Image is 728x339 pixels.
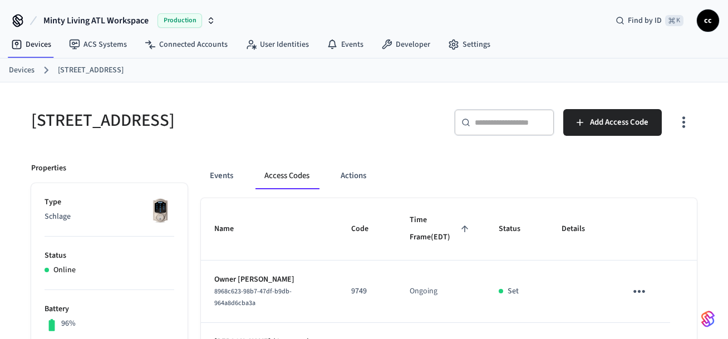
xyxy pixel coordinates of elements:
p: 9749 [351,286,383,297]
p: Battery [45,303,174,315]
span: Find by ID [628,15,662,26]
a: Connected Accounts [136,35,237,55]
img: Schlage Sense Smart Deadbolt with Camelot Trim, Front [146,196,174,224]
button: Access Codes [255,163,318,189]
img: SeamLogoGradient.69752ec5.svg [701,310,715,328]
span: Status [499,220,535,238]
span: Details [562,220,599,238]
p: Properties [31,163,66,174]
a: Events [318,35,372,55]
button: Actions [332,163,375,189]
p: Type [45,196,174,208]
span: Time Frame(EDT) [410,212,472,247]
a: ACS Systems [60,35,136,55]
span: Name [214,220,248,238]
a: Devices [9,65,35,76]
a: Devices [2,35,60,55]
p: Schlage [45,211,174,223]
span: Add Access Code [590,115,648,130]
button: cc [697,9,719,32]
span: 8968c623-98b7-47df-b9db-964a8d6cba3a [214,287,292,308]
button: Events [201,163,242,189]
p: 96% [61,318,76,330]
p: Set [508,286,519,297]
div: ant example [201,163,697,189]
span: cc [698,11,718,31]
a: Developer [372,35,439,55]
a: [STREET_ADDRESS] [58,65,124,76]
p: Owner [PERSON_NAME] [214,274,324,286]
button: Add Access Code [563,109,662,136]
td: Ongoing [396,261,485,323]
span: ⌘ K [665,15,683,26]
p: Status [45,250,174,262]
span: Code [351,220,383,238]
span: Minty Living ATL Workspace [43,14,149,27]
span: Production [158,13,202,28]
div: Find by ID⌘ K [607,11,692,31]
a: User Identities [237,35,318,55]
p: Online [53,264,76,276]
h5: [STREET_ADDRESS] [31,109,357,132]
a: Settings [439,35,499,55]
